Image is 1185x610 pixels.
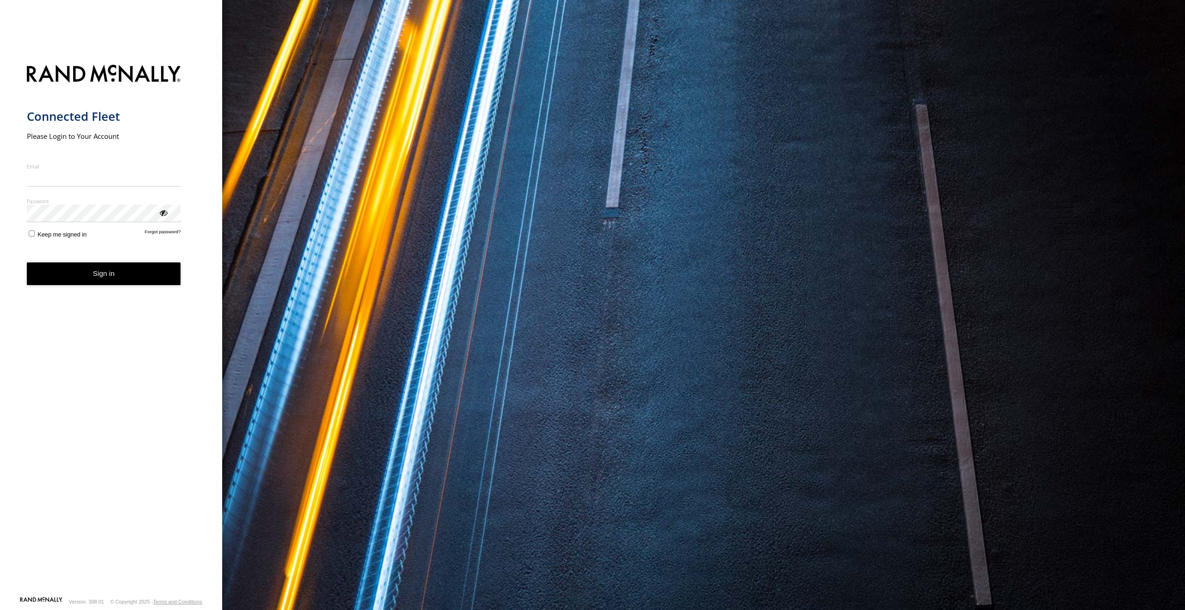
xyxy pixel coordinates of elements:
div: ViewPassword [158,208,168,217]
h2: Please Login to Your Account [27,131,181,141]
label: Password [27,198,181,205]
div: Version: 308.01 [69,599,104,604]
label: Email [27,163,181,170]
form: main [27,59,196,596]
input: Keep me signed in [29,230,35,237]
img: Rand McNally [27,63,181,87]
a: Terms and Conditions [153,599,202,604]
a: Visit our Website [20,597,62,606]
button: Sign in [27,262,181,285]
div: © Copyright 2025 - [110,599,202,604]
a: Forgot password? [145,229,181,238]
span: Keep me signed in [37,231,87,238]
h1: Connected Fleet [27,109,181,124]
